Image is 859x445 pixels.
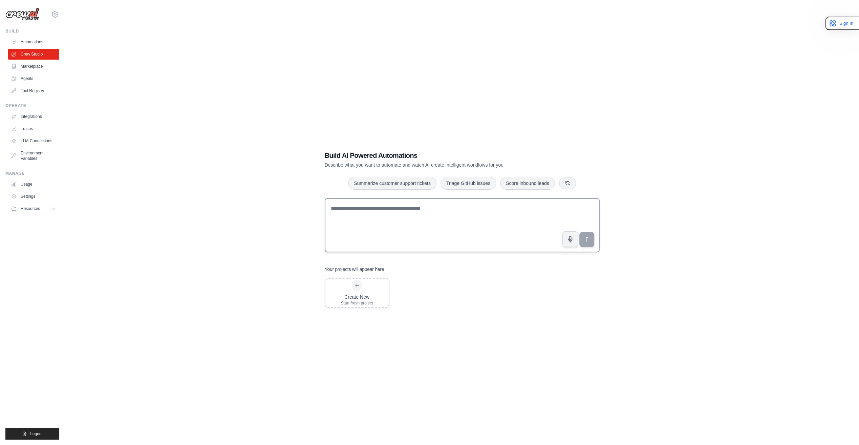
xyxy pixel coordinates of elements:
[5,428,59,440] button: Logout
[8,179,59,190] a: Usage
[5,8,39,21] img: Logo
[5,171,59,176] div: Manage
[8,85,59,96] a: Tool Registry
[8,73,59,84] a: Agents
[500,177,555,190] button: Score inbound leads
[341,294,373,300] div: Create New
[341,300,373,306] div: Start fresh project
[559,177,576,189] button: Get new suggestions
[21,206,40,211] span: Resources
[325,151,552,160] h1: Build AI Powered Automations
[8,111,59,122] a: Integrations
[8,61,59,72] a: Marketplace
[8,135,59,146] a: LLM Connections
[8,203,59,214] button: Resources
[562,231,578,247] button: Click to speak your automation idea
[5,28,59,34] div: Build
[8,123,59,134] a: Traces
[8,49,59,60] a: Crew Studio
[325,162,552,168] p: Describe what you want to automate and watch AI create intelligent workflows for you
[825,412,859,445] iframe: Chat Widget
[348,177,436,190] button: Summarize customer support tickets
[5,103,59,108] div: Operate
[325,266,384,273] h3: Your projects will appear here
[30,431,43,437] span: Logout
[8,37,59,47] a: Automations
[441,177,496,190] button: Triage GitHub issues
[8,191,59,202] a: Settings
[8,148,59,164] a: Environment Variables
